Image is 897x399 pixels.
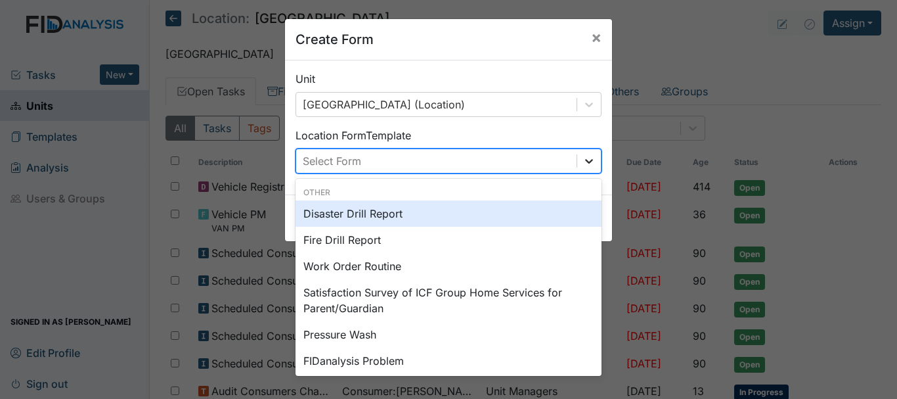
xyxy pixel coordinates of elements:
[295,348,602,374] div: FIDanalysis Problem
[580,19,612,56] button: Close
[295,279,602,321] div: Satisfaction Survey of ICF Group Home Services for Parent/Guardian
[295,200,602,227] div: Disaster Drill Report
[295,128,411,143] label: Location Form Template
[295,30,374,49] h5: Create Form
[295,321,602,348] div: Pressure Wash
[591,28,602,47] span: ×
[295,71,315,87] label: Unit
[303,97,465,112] div: [GEOGRAPHIC_DATA] (Location)
[295,253,602,279] div: Work Order Routine
[303,153,361,169] div: Select Form
[295,227,602,253] div: Fire Drill Report
[295,187,602,199] div: Other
